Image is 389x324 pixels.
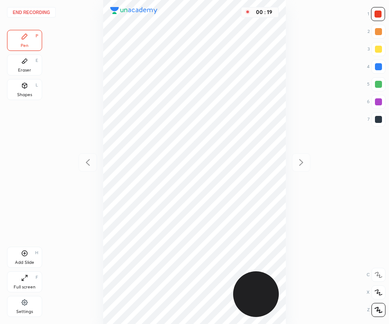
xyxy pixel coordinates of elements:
[367,95,385,109] div: 6
[18,68,31,72] div: Eraser
[14,285,36,289] div: Full screen
[17,93,32,97] div: Shapes
[35,251,38,255] div: H
[367,77,385,91] div: 5
[110,7,158,14] img: logo.38c385cc.svg
[367,42,385,56] div: 3
[367,25,385,39] div: 2
[367,285,385,299] div: X
[36,275,38,280] div: F
[7,7,56,18] button: End recording
[367,303,385,317] div: Z
[21,43,29,48] div: Pen
[367,7,385,21] div: 1
[36,83,38,87] div: L
[36,34,38,38] div: P
[16,310,33,314] div: Settings
[254,9,275,15] div: 00 : 19
[36,58,38,63] div: E
[367,268,385,282] div: C
[367,60,385,74] div: 4
[367,112,385,126] div: 7
[15,260,34,265] div: Add Slide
